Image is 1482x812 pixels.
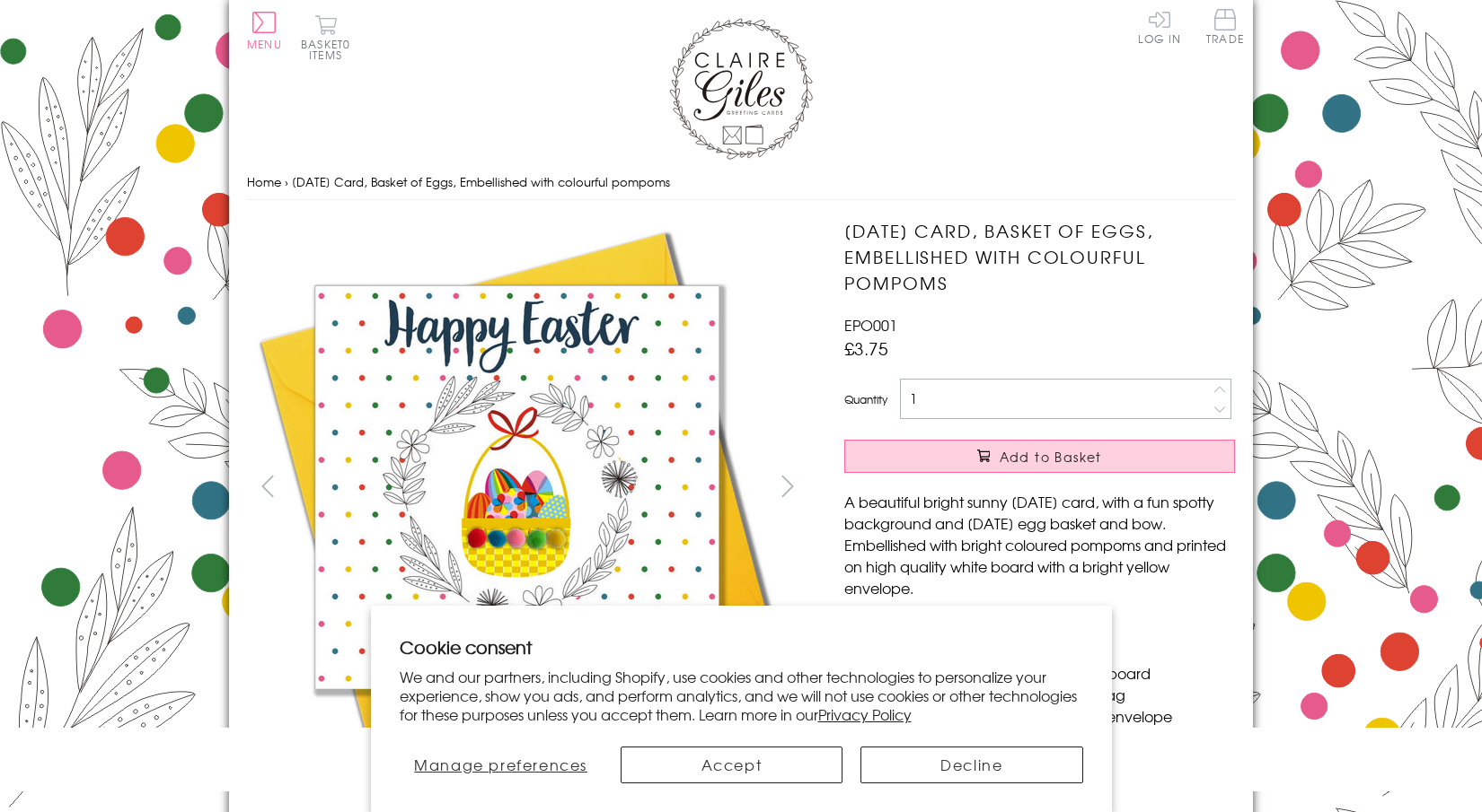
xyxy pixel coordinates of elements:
span: › [285,173,288,190]
img: Claire Giles Greetings Cards [669,18,813,160]
span: Trade [1206,9,1244,44]
p: A beautiful bright sunny [DATE] card, with a fun spotty background and [DATE] egg basket and bow.... [844,491,1235,598]
nav: breadcrumbs [247,164,1235,201]
img: Easter Card, Basket of Eggs, Embellished with colourful pompoms [247,218,786,756]
label: Quantity [844,391,887,407]
span: [DATE] Card, Basket of Eggs, Embellished with colourful pompoms [292,173,670,190]
a: Home [247,173,281,190]
span: EPO001 [844,314,897,336]
button: prev [247,466,287,506]
a: Log In [1138,9,1181,44]
h1: [DATE] Card, Basket of Eggs, Embellished with colourful pompoms [844,218,1235,295]
button: Basket0 items [301,14,350,60]
span: Menu [247,36,282,52]
button: Menu [247,12,282,49]
span: 0 items [309,36,350,63]
a: Privacy Policy [818,703,912,725]
a: Trade [1206,9,1244,48]
button: Add to Basket [844,440,1235,473]
span: Add to Basket [1000,448,1102,466]
h2: Cookie consent [400,634,1083,659]
button: Accept [621,747,842,783]
span: £3.75 [844,336,888,361]
button: Decline [860,747,1082,783]
button: Manage preferences [400,747,603,783]
button: next [768,466,808,506]
span: Manage preferences [414,754,587,775]
p: We and our partners, including Shopify, use cookies and other technologies to personalize your ex... [400,668,1083,723]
